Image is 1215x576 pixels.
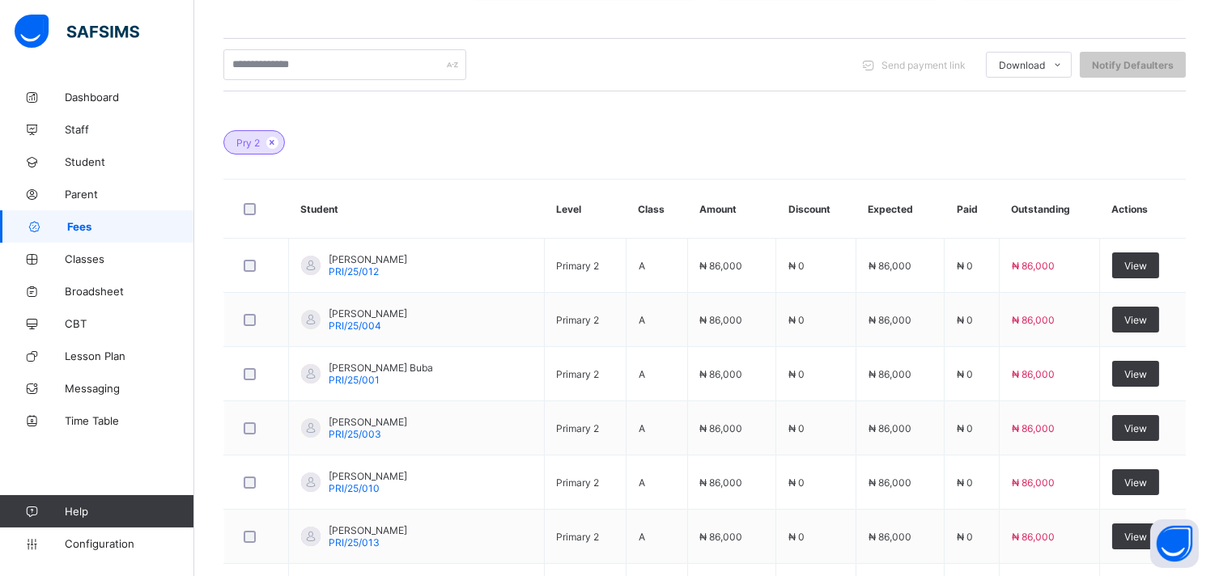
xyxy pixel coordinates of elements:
[788,422,805,434] span: ₦ 0
[15,15,139,49] img: safsims
[882,59,966,71] span: Send payment link
[1124,368,1147,380] span: View
[289,180,545,239] th: Student
[1012,476,1055,489] span: ₦ 86,000
[700,476,743,489] span: ₦ 86,000
[788,476,805,489] span: ₦ 0
[1012,314,1055,326] span: ₦ 86,000
[1124,422,1147,434] span: View
[1099,180,1186,239] th: Actions
[957,476,973,489] span: ₦ 0
[869,422,911,434] span: ₦ 86,000
[65,285,194,298] span: Broadsheet
[957,314,973,326] span: ₦ 0
[856,180,945,239] th: Expected
[869,314,911,326] span: ₦ 86,000
[957,368,973,380] span: ₦ 0
[639,314,645,326] span: A
[639,422,645,434] span: A
[1124,314,1147,326] span: View
[788,314,805,326] span: ₦ 0
[65,414,194,427] span: Time Table
[329,307,407,320] span: [PERSON_NAME]
[65,505,193,518] span: Help
[329,524,407,536] span: [PERSON_NAME]
[700,260,743,272] span: ₦ 86,000
[999,59,1045,71] span: Download
[957,531,973,543] span: ₦ 0
[999,180,1099,239] th: Outstanding
[700,422,743,434] span: ₦ 86,000
[65,317,194,330] span: CBT
[700,531,743,543] span: ₦ 86,000
[65,123,194,136] span: Staff
[65,349,194,362] span: Lesson Plan
[788,531,805,543] span: ₦ 0
[67,220,194,233] span: Fees
[700,368,743,380] span: ₦ 86,000
[1012,368,1055,380] span: ₦ 86,000
[65,155,194,168] span: Student
[1124,531,1147,543] span: View
[557,476,600,489] span: Primary 2
[329,482,380,494] span: PRI/25/010
[544,180,626,239] th: Level
[788,368,805,380] span: ₦ 0
[1150,519,1199,568] button: Open asap
[557,314,600,326] span: Primary 2
[626,180,687,239] th: Class
[329,253,407,265] span: [PERSON_NAME]
[329,374,380,386] span: PRI/25/001
[639,368,645,380] span: A
[557,260,600,272] span: Primary 2
[957,422,973,434] span: ₦ 0
[687,180,776,239] th: Amount
[557,422,600,434] span: Primary 2
[869,368,911,380] span: ₦ 86,000
[329,320,381,332] span: PRI/25/004
[639,476,645,489] span: A
[236,137,260,149] span: Pry 2
[1012,260,1055,272] span: ₦ 86,000
[788,260,805,272] span: ₦ 0
[329,416,407,428] span: [PERSON_NAME]
[1012,422,1055,434] span: ₦ 86,000
[639,260,645,272] span: A
[639,531,645,543] span: A
[65,91,194,104] span: Dashboard
[329,428,381,440] span: PRI/25/003
[65,537,193,550] span: Configuration
[1124,260,1147,272] span: View
[1124,476,1147,489] span: View
[329,470,407,482] span: [PERSON_NAME]
[957,260,973,272] span: ₦ 0
[869,476,911,489] span: ₦ 86,000
[65,252,194,265] span: Classes
[329,265,379,277] span: PRI/25/012
[557,531,600,543] span: Primary 2
[869,531,911,543] span: ₦ 86,000
[776,180,856,239] th: Discount
[557,368,600,380] span: Primary 2
[945,180,999,239] th: Paid
[329,536,380,548] span: PRI/25/013
[65,382,194,395] span: Messaging
[700,314,743,326] span: ₦ 86,000
[65,188,194,201] span: Parent
[1092,59,1174,71] span: Notify Defaulters
[869,260,911,272] span: ₦ 86,000
[1012,531,1055,543] span: ₦ 86,000
[329,362,433,374] span: [PERSON_NAME] Buba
